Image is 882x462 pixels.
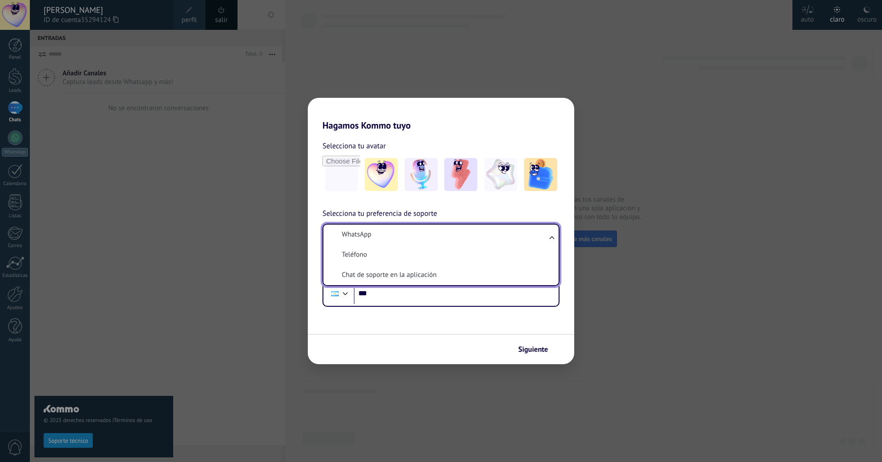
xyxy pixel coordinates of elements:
span: Selecciona tu preferencia de soporte [322,208,437,220]
span: Teléfono [342,250,367,259]
span: Selecciona tu avatar [322,140,386,152]
button: Siguiente [514,342,560,357]
span: WhatsApp [342,230,371,239]
img: -4.jpeg [484,158,517,191]
img: -1.jpeg [365,158,398,191]
img: -2.jpeg [405,158,438,191]
span: Chat de soporte en la aplicación [342,270,436,280]
h2: Hagamos Kommo tuyo [308,98,574,131]
span: Siguiente [518,346,548,353]
img: -3.jpeg [444,158,477,191]
img: -5.jpeg [524,158,557,191]
div: Argentina: + 54 [326,284,344,303]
